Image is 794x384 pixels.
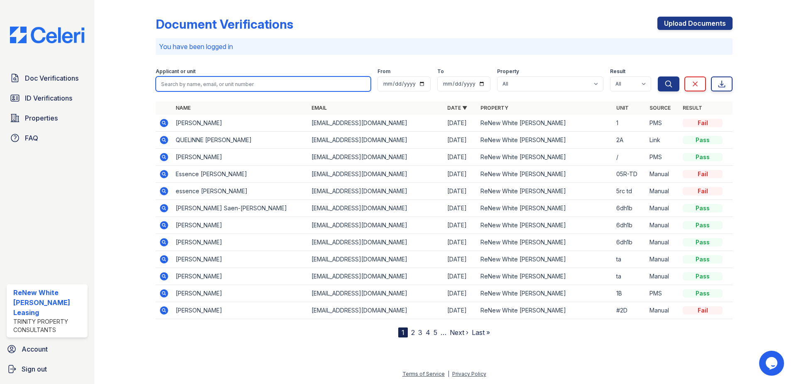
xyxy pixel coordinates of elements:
[398,327,408,337] div: 1
[646,200,679,217] td: Manual
[452,371,486,377] a: Privacy Policy
[308,132,444,149] td: [EMAIL_ADDRESS][DOMAIN_NAME]
[3,27,91,43] img: CE_Logo_Blue-a8612792a0a2168367f1c8372b55b34899dd931a85d93a1a3d3e32e68fde9ad4.png
[411,328,415,337] a: 2
[683,255,723,263] div: Pass
[477,166,613,183] td: ReNew White [PERSON_NAME]
[613,285,646,302] td: 1B
[450,328,468,337] a: Next ›
[613,115,646,132] td: 1
[497,68,519,75] label: Property
[472,328,490,337] a: Last »
[646,217,679,234] td: Manual
[441,327,446,337] span: …
[308,302,444,319] td: [EMAIL_ADDRESS][DOMAIN_NAME]
[683,306,723,315] div: Fail
[437,68,444,75] label: To
[683,289,723,298] div: Pass
[172,251,308,268] td: [PERSON_NAME]
[3,361,91,377] a: Sign out
[172,166,308,183] td: Essence [PERSON_NAME]
[172,234,308,251] td: [PERSON_NAME]
[477,302,613,319] td: ReNew White [PERSON_NAME]
[172,149,308,166] td: [PERSON_NAME]
[156,68,196,75] label: Applicant or unit
[418,328,422,337] a: 3
[444,200,477,217] td: [DATE]
[613,166,646,183] td: 05R-TD
[646,132,679,149] td: Link
[683,204,723,212] div: Pass
[683,136,723,144] div: Pass
[613,200,646,217] td: 6dh1b
[646,183,679,200] td: Manual
[172,200,308,217] td: [PERSON_NAME] Saen-[PERSON_NAME]
[377,68,390,75] label: From
[22,344,48,354] span: Account
[7,130,88,146] a: FAQ
[308,166,444,183] td: [EMAIL_ADDRESS][DOMAIN_NAME]
[649,105,671,111] a: Source
[683,170,723,178] div: Fail
[444,132,477,149] td: [DATE]
[426,328,430,337] a: 4
[444,285,477,302] td: [DATE]
[444,268,477,285] td: [DATE]
[477,234,613,251] td: ReNew White [PERSON_NAME]
[613,302,646,319] td: #2D
[477,217,613,234] td: ReNew White [PERSON_NAME]
[477,251,613,268] td: ReNew White [PERSON_NAME]
[646,285,679,302] td: PMS
[176,105,191,111] a: Name
[7,90,88,106] a: ID Verifications
[25,133,38,143] span: FAQ
[477,132,613,149] td: ReNew White [PERSON_NAME]
[308,115,444,132] td: [EMAIL_ADDRESS][DOMAIN_NAME]
[444,149,477,166] td: [DATE]
[172,115,308,132] td: [PERSON_NAME]
[613,217,646,234] td: 6dh1b
[683,187,723,195] div: Fail
[657,17,733,30] a: Upload Documents
[477,200,613,217] td: ReNew White [PERSON_NAME]
[156,17,293,32] div: Document Verifications
[13,288,84,318] div: ReNew White [PERSON_NAME] Leasing
[683,153,723,161] div: Pass
[613,268,646,285] td: ta
[308,285,444,302] td: [EMAIL_ADDRESS][DOMAIN_NAME]
[172,217,308,234] td: [PERSON_NAME]
[308,217,444,234] td: [EMAIL_ADDRESS][DOMAIN_NAME]
[402,371,445,377] a: Terms of Service
[3,341,91,357] a: Account
[646,268,679,285] td: Manual
[172,132,308,149] td: QUELINNE [PERSON_NAME]
[477,268,613,285] td: ReNew White [PERSON_NAME]
[13,318,84,334] div: Trinity Property Consultants
[683,272,723,281] div: Pass
[646,166,679,183] td: Manual
[172,268,308,285] td: [PERSON_NAME]
[613,183,646,200] td: 5rc td
[480,105,508,111] a: Property
[311,105,327,111] a: Email
[683,238,723,246] div: Pass
[646,302,679,319] td: Manual
[613,149,646,166] td: /
[444,183,477,200] td: [DATE]
[308,251,444,268] td: [EMAIL_ADDRESS][DOMAIN_NAME]
[444,166,477,183] td: [DATE]
[477,149,613,166] td: ReNew White [PERSON_NAME]
[25,73,78,83] span: Doc Verifications
[444,217,477,234] td: [DATE]
[25,93,72,103] span: ID Verifications
[7,70,88,86] a: Doc Verifications
[308,183,444,200] td: [EMAIL_ADDRESS][DOMAIN_NAME]
[444,234,477,251] td: [DATE]
[477,115,613,132] td: ReNew White [PERSON_NAME]
[434,328,437,337] a: 5
[613,251,646,268] td: ta
[308,234,444,251] td: [EMAIL_ADDRESS][DOMAIN_NAME]
[308,149,444,166] td: [EMAIL_ADDRESS][DOMAIN_NAME]
[477,183,613,200] td: ReNew White [PERSON_NAME]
